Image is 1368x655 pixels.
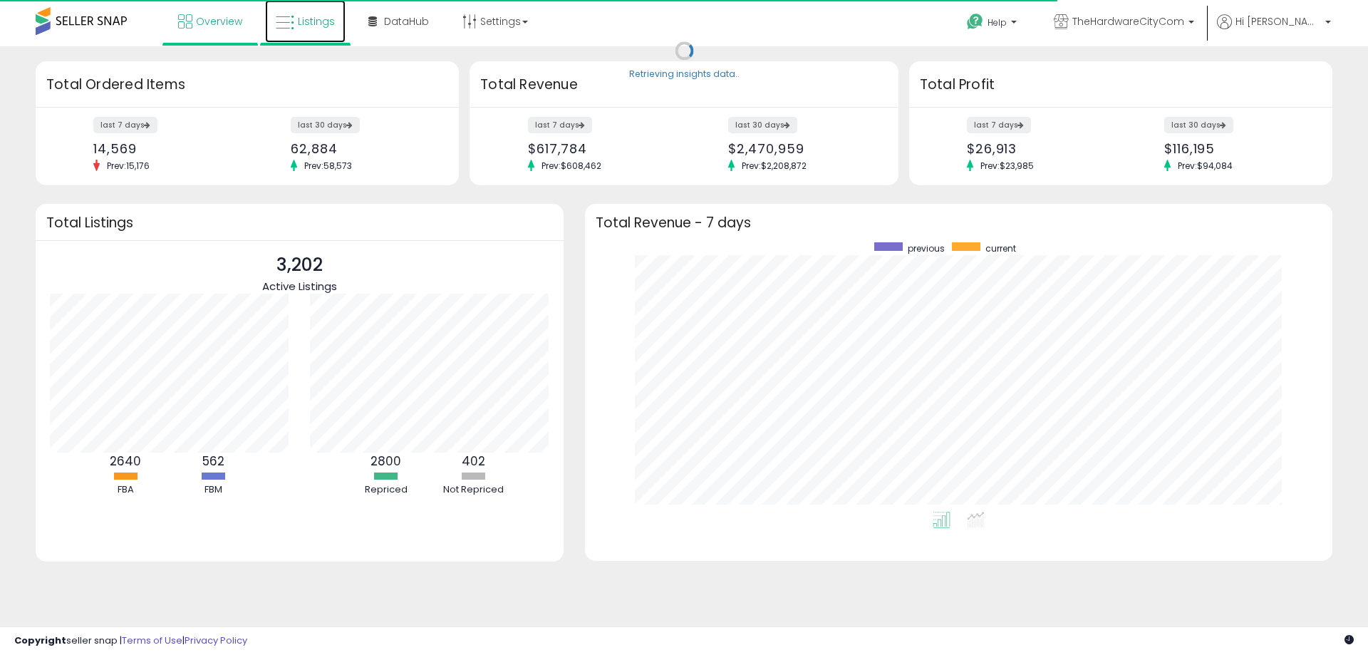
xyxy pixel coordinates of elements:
div: Retrieving insights data.. [629,68,740,81]
b: 562 [202,453,224,470]
div: $617,784 [528,141,673,156]
span: Prev: 58,573 [297,160,359,172]
div: 14,569 [93,141,237,156]
label: last 7 days [93,117,157,133]
span: Overview [196,14,242,29]
a: Hi [PERSON_NAME] [1217,14,1331,46]
div: FBA [83,483,168,497]
span: Prev: $608,462 [534,160,608,172]
a: Privacy Policy [185,634,247,647]
span: current [985,242,1016,254]
label: last 7 days [528,117,592,133]
p: 3,202 [262,252,337,279]
label: last 30 days [291,117,360,133]
span: Hi [PERSON_NAME] [1235,14,1321,29]
h3: Total Listings [46,217,553,228]
label: last 7 days [967,117,1031,133]
b: 2640 [110,453,141,470]
span: previous [908,242,945,254]
label: last 30 days [728,117,797,133]
span: Prev: $2,208,872 [735,160,814,172]
span: Help [988,16,1007,29]
strong: Copyright [14,634,66,647]
h3: Total Revenue [480,75,888,95]
div: 62,884 [291,141,434,156]
span: Prev: $23,985 [973,160,1041,172]
h3: Total Ordered Items [46,75,448,95]
i: Get Help [966,13,984,31]
div: Not Repriced [431,483,517,497]
span: Listings [298,14,335,29]
h3: Total Revenue - 7 days [596,217,1322,228]
b: 2800 [370,453,401,470]
a: Terms of Use [122,634,182,647]
span: DataHub [384,14,429,29]
div: Repriced [343,483,429,497]
h3: Total Profit [920,75,1322,95]
span: TheHardwareCityCom [1072,14,1184,29]
div: $26,913 [967,141,1110,156]
a: Help [955,2,1031,46]
span: Prev: 15,176 [100,160,157,172]
span: Prev: $94,084 [1171,160,1240,172]
div: $116,195 [1164,141,1307,156]
div: FBM [170,483,256,497]
div: $2,470,959 [728,141,874,156]
span: Active Listings [262,279,337,294]
label: last 30 days [1164,117,1233,133]
div: seller snap | | [14,634,247,648]
b: 402 [462,453,485,470]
